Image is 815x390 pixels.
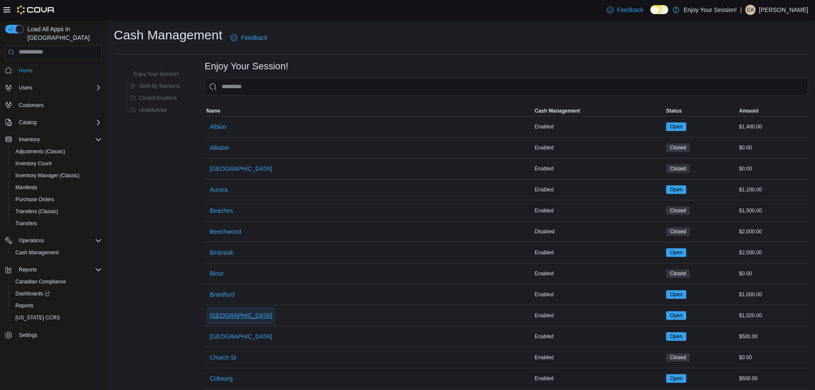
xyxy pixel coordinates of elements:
[12,182,102,193] span: Manifests
[15,100,102,110] span: Customers
[9,205,105,217] button: Transfers (Classic)
[12,289,102,299] span: Dashboards
[12,170,102,181] span: Inventory Manager (Classic)
[206,307,276,324] button: [GEOGRAPHIC_DATA]
[745,5,756,15] div: Carrie Anderson
[738,226,808,237] div: $2,000.00
[670,144,686,152] span: Closed
[15,148,65,155] span: Adjustments (Classic)
[15,100,47,110] a: Customers
[12,247,102,258] span: Cash Management
[666,107,682,114] span: Status
[738,310,808,321] div: $1,020.00
[738,289,808,300] div: $1,000.00
[15,196,54,203] span: Purchase Orders
[664,106,738,116] button: Status
[670,333,682,340] span: Open
[533,205,664,216] div: Enabled
[9,312,105,324] button: [US_STATE] CCRS
[15,134,43,145] button: Inventory
[738,143,808,153] div: $0.00
[12,146,102,157] span: Adjustments (Classic)
[19,237,44,244] span: Operations
[2,329,105,341] button: Settings
[15,314,60,321] span: [US_STATE] CCRS
[617,6,643,14] span: Feedback
[12,158,55,169] a: Inventory Count
[12,158,102,169] span: Inventory Count
[15,208,58,215] span: Transfers (Classic)
[9,300,105,312] button: Reports
[12,313,102,323] span: Washington CCRS
[206,181,231,198] button: Aurora
[15,184,37,191] span: Manifests
[670,354,686,361] span: Closed
[19,119,36,126] span: Catalog
[666,311,686,320] span: Open
[738,247,808,258] div: $2,000.00
[139,107,166,113] span: Undelivered
[670,312,682,319] span: Open
[670,270,686,277] span: Closed
[210,185,228,194] span: Aurora
[738,373,808,384] div: $600.00
[9,247,105,259] button: Cash Management
[15,290,50,297] span: Dashboards
[19,332,37,339] span: Settings
[15,172,80,179] span: Inventory Manager (Classic)
[15,265,102,275] span: Reports
[114,27,222,44] h1: Cash Management
[738,352,808,363] div: $0.00
[133,71,179,77] span: Enjoy Your Session!
[9,146,105,158] button: Adjustments (Classic)
[670,186,682,194] span: Open
[533,106,664,116] button: Cash Management
[206,107,220,114] span: Name
[206,244,237,261] button: Binbrook
[738,122,808,132] div: $1,400.00
[603,1,646,18] a: Feedback
[210,164,272,173] span: [GEOGRAPHIC_DATA]
[2,264,105,276] button: Reports
[15,265,40,275] button: Reports
[19,84,32,91] span: Users
[241,33,267,42] span: Feedback
[210,206,233,215] span: Beaches
[9,217,105,229] button: Transfers
[650,5,668,14] input: Dark Mode
[12,206,62,217] a: Transfers (Classic)
[666,227,690,236] span: Closed
[15,249,59,256] span: Cash Management
[2,82,105,94] button: Users
[210,143,229,152] span: Alliston
[15,65,36,76] a: Home
[738,205,808,216] div: $1,500.00
[2,134,105,146] button: Inventory
[15,278,66,285] span: Canadian Compliance
[533,122,664,132] div: Enabled
[24,25,102,42] span: Load All Apps in [GEOGRAPHIC_DATA]
[127,93,180,103] button: Closed locations
[210,311,272,320] span: [GEOGRAPHIC_DATA]
[206,223,244,240] button: Beechwood
[9,182,105,194] button: Manifests
[122,69,183,79] button: Enjoy Your Session!
[15,83,36,93] button: Users
[666,122,686,131] span: Open
[666,290,686,299] span: Open
[206,370,236,387] button: Cobourg
[9,194,105,205] button: Purchase Orders
[12,146,68,157] a: Adjustments (Classic)
[738,164,808,174] div: $0.00
[12,194,102,205] span: Purchase Orders
[15,220,37,227] span: Transfers
[210,227,241,236] span: Beechwood
[759,5,808,15] p: [PERSON_NAME]
[670,207,686,214] span: Closed
[15,160,52,167] span: Inventory Count
[738,106,808,116] button: Amount
[9,170,105,182] button: Inventory Manager (Classic)
[12,301,102,311] span: Reports
[533,143,664,153] div: Enabled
